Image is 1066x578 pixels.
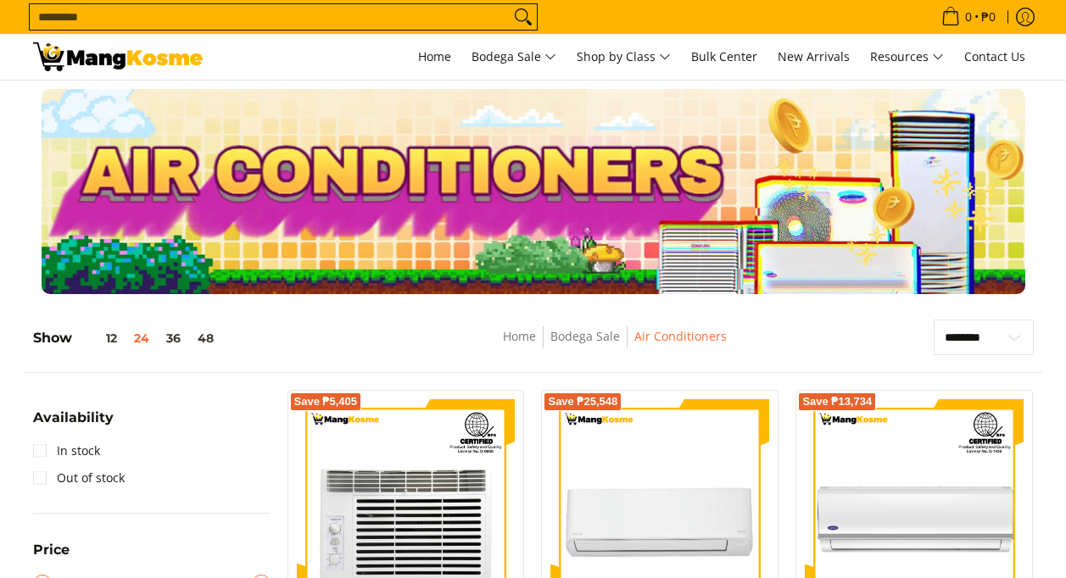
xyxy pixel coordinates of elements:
[548,397,617,407] span: Save ₱25,548
[550,328,620,344] a: Bodega Sale
[158,331,189,345] button: 36
[294,397,358,407] span: Save ₱5,405
[964,48,1025,64] span: Contact Us
[463,34,565,80] a: Bodega Sale
[72,331,126,345] button: 12
[189,331,222,345] button: 48
[33,411,114,437] summary: Open
[963,11,974,23] span: 0
[472,47,556,68] span: Bodega Sale
[862,34,952,80] a: Resources
[33,437,100,464] a: In stock
[33,411,114,425] span: Availability
[126,331,158,345] button: 24
[378,326,850,364] nav: Breadcrumbs
[936,8,1001,26] span: •
[568,34,679,80] a: Shop by Class
[979,11,998,23] span: ₱0
[577,47,671,68] span: Shop by Class
[33,464,125,492] a: Out of stock
[33,543,70,557] span: Price
[220,34,1034,80] nav: Main Menu
[33,543,70,570] summary: Open
[33,330,222,347] h5: Show
[691,48,757,64] span: Bulk Center
[870,47,944,68] span: Resources
[956,34,1034,80] a: Contact Us
[769,34,858,80] a: New Arrivals
[410,34,460,80] a: Home
[418,48,451,64] span: Home
[33,42,203,71] img: Bodega Sale Aircon l Mang Kosme: Home Appliances Warehouse Sale
[634,328,727,344] a: Air Conditioners
[802,397,872,407] span: Save ₱13,734
[778,48,850,64] span: New Arrivals
[510,4,537,30] button: Search
[683,34,766,80] a: Bulk Center
[503,328,536,344] a: Home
